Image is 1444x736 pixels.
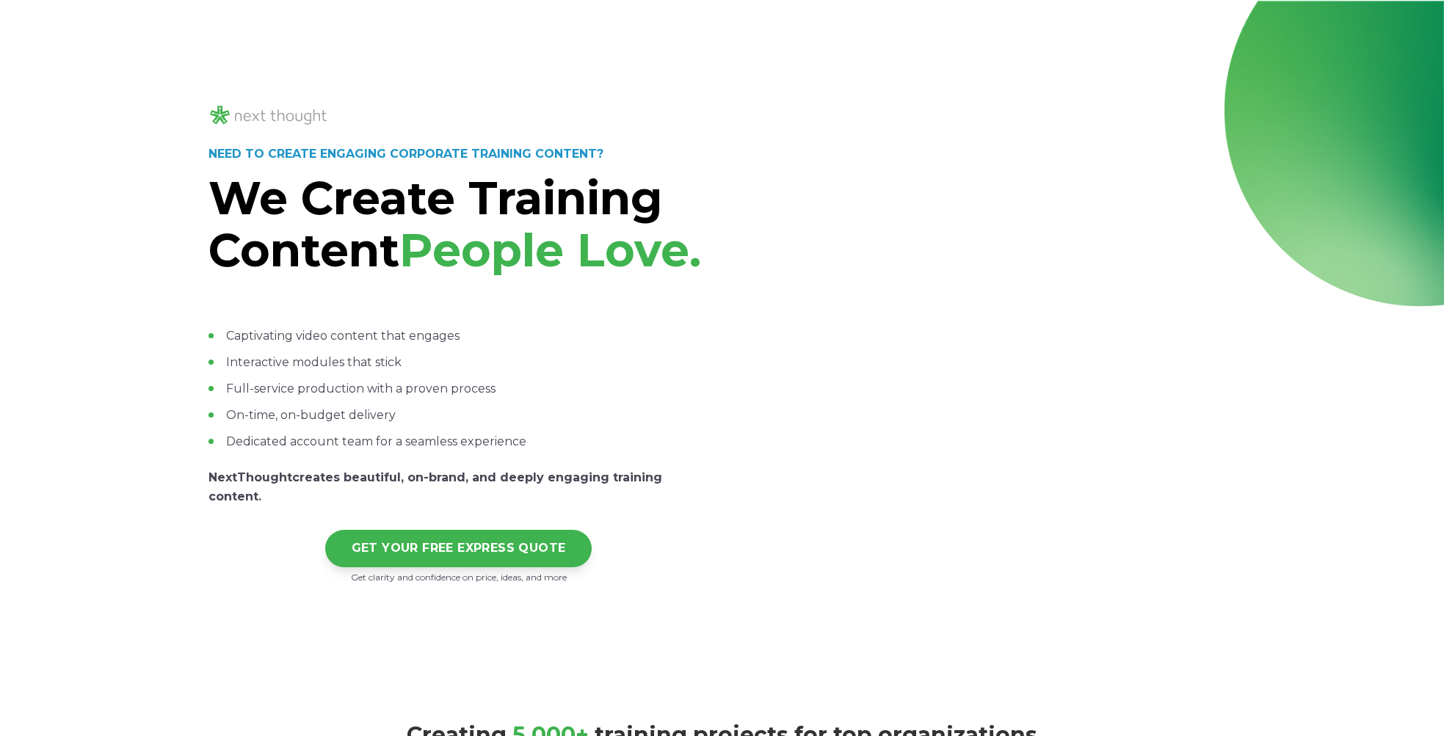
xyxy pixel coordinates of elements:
span: Get clarity and confidence on price, ideas, and more [351,572,567,583]
span: People Love. [399,222,701,278]
span: We Create Training Content [208,170,663,278]
span: Dedicated account team for a seamless experience [226,434,526,448]
img: NT_Logo_LightMode [208,103,329,128]
a: GET YOUR FREE EXPRESS QUOTE [325,530,592,567]
strong: NextThought [208,470,292,484]
iframe: NextThought Reel [765,92,1205,340]
span: On-time, on-budget delivery [226,408,396,422]
span: Interactive modules that stick [226,355,402,369]
span: Captivating video content that engages [226,329,460,343]
span: Full-service production with a proven process [226,382,496,396]
strong: NEED TO CREATE ENGAGING CORPORATE TRAINING CONTENT? [208,147,603,161]
span: creates beautiful, on-brand, and deeply engaging training content. [208,470,662,503]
